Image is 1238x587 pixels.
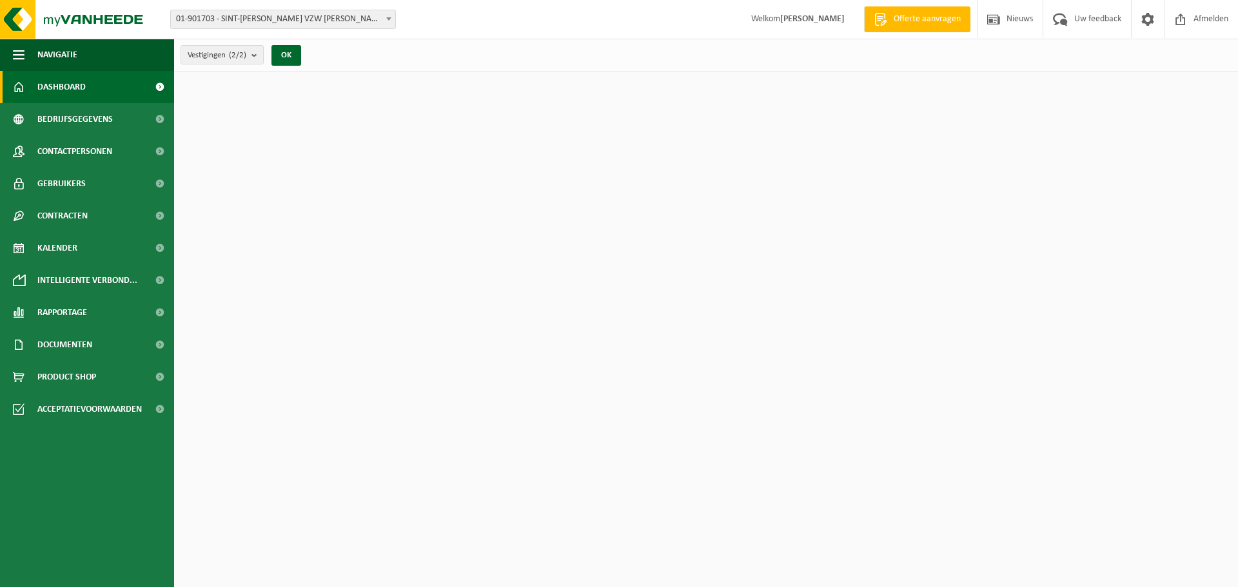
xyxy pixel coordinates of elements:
[37,103,113,135] span: Bedrijfsgegevens
[37,264,137,296] span: Intelligente verbond...
[170,10,396,29] span: 01-901703 - SINT-JOZEF KLINIEK VZW PITTEM - PITTEM
[37,39,77,71] span: Navigatie
[890,13,964,26] span: Offerte aanvragen
[37,329,92,361] span: Documenten
[37,232,77,264] span: Kalender
[37,296,87,329] span: Rapportage
[37,135,112,168] span: Contactpersonen
[780,14,845,24] strong: [PERSON_NAME]
[171,10,395,28] span: 01-901703 - SINT-JOZEF KLINIEK VZW PITTEM - PITTEM
[37,361,96,393] span: Product Shop
[229,51,246,59] count: (2/2)
[37,168,86,200] span: Gebruikers
[37,71,86,103] span: Dashboard
[181,45,264,64] button: Vestigingen(2/2)
[37,200,88,232] span: Contracten
[271,45,301,66] button: OK
[37,393,142,425] span: Acceptatievoorwaarden
[188,46,246,65] span: Vestigingen
[864,6,970,32] a: Offerte aanvragen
